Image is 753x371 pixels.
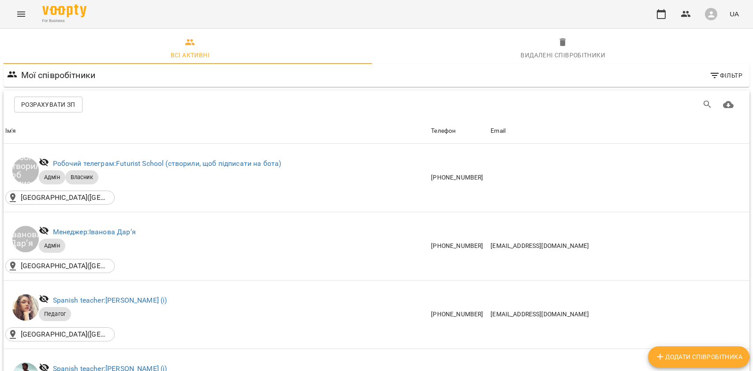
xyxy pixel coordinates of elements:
[706,67,746,83] button: Фільтр
[730,9,739,19] span: UA
[648,346,749,367] button: Додати співробітника
[491,126,506,136] div: Email
[39,310,71,318] span: Педагог
[5,327,115,341] div: Futurist School(Київ, Україна)
[429,280,489,349] td: [PHONE_NUMBER]
[12,226,39,252] div: Іванова Дарʼя
[5,126,427,136] span: Ім'я
[709,70,742,81] span: Фільтр
[21,99,75,110] span: Розрахувати ЗП
[21,329,109,340] p: [GEOGRAPHIC_DATA]([GEOGRAPHIC_DATA], [GEOGRAPHIC_DATA])
[5,259,115,273] div: Futurist School(Київ, Україна)
[5,126,16,136] div: Ім'я
[489,212,749,280] td: [EMAIL_ADDRESS][DOMAIN_NAME]
[718,94,739,115] button: Завантажити CSV
[11,4,32,25] button: Menu
[5,126,16,136] div: Sort
[14,97,82,112] button: Розрахувати ЗП
[726,6,742,22] button: UA
[655,352,742,362] span: Додати співробітника
[42,4,86,17] img: Voopty Logo
[65,173,98,181] span: Власник
[521,50,605,60] div: Видалені cпівробітники
[429,212,489,280] td: [PHONE_NUMBER]
[431,126,456,136] div: Sort
[431,126,456,136] div: Телефон
[491,126,506,136] div: Sort
[491,126,748,136] span: Email
[489,280,749,349] td: [EMAIL_ADDRESS][DOMAIN_NAME]
[4,90,749,119] div: Table Toolbar
[53,296,167,304] a: Spanish teacher:[PERSON_NAME] (і)
[12,157,39,184] div: Futurist School (створили, щоб підписати на бота)
[21,192,109,203] p: [GEOGRAPHIC_DATA]([GEOGRAPHIC_DATA], [GEOGRAPHIC_DATA])
[39,242,65,250] span: Адмін
[42,18,86,24] span: For Business
[39,173,65,181] span: Адмін
[171,50,210,60] div: Всі активні
[53,228,136,236] a: Менеджер:Іванова Дарʼя
[53,159,281,168] a: Робочий телеграм:Futurist School (створили, щоб підписати на бота)
[697,94,718,115] button: Пошук
[21,68,96,82] h6: Мої співробітники
[5,191,115,205] div: Futurist School(Київ, Україна)
[429,144,489,212] td: [PHONE_NUMBER]
[21,261,109,271] p: [GEOGRAPHIC_DATA]([GEOGRAPHIC_DATA], [GEOGRAPHIC_DATA])
[12,294,39,321] img: Івашура Анна Вікторівна (і)
[431,126,487,136] span: Телефон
